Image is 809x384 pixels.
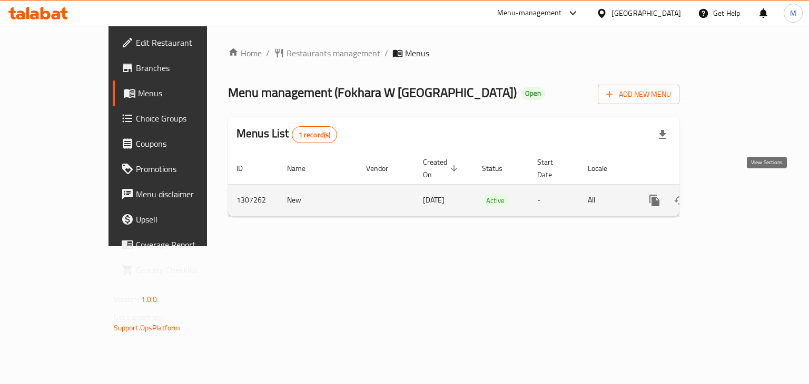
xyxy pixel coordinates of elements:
span: 1 record(s) [292,130,337,140]
li: / [384,47,388,59]
button: Change Status [667,188,693,213]
a: Restaurants management [274,47,380,59]
a: Coupons [113,131,244,156]
span: Edit Restaurant [136,36,235,49]
a: Menu disclaimer [113,181,244,207]
span: [DATE] [423,193,445,207]
span: Vendor [366,162,402,175]
span: Status [482,162,516,175]
a: Edit Restaurant [113,30,244,55]
div: Total records count [292,126,338,143]
td: - [529,184,579,216]
span: Coupons [136,137,235,150]
span: Menus [138,87,235,99]
span: Active [482,195,509,207]
a: Branches [113,55,244,80]
td: New [279,184,358,216]
button: more [642,188,667,213]
span: Choice Groups [136,112,235,125]
a: Upsell [113,207,244,232]
span: Locale [588,162,621,175]
span: Restaurants management [287,47,380,59]
span: ID [236,162,256,175]
span: Name [287,162,319,175]
span: Start Date [537,156,567,181]
span: Menus [405,47,429,59]
span: Add New Menu [606,88,671,101]
span: Coverage Report [136,238,235,251]
a: Home [228,47,262,59]
a: Choice Groups [113,106,244,131]
span: 1.0.0 [141,292,157,306]
span: Get support on: [114,310,162,324]
div: Export file [650,122,675,147]
span: Menu management ( Fokhara W [GEOGRAPHIC_DATA] ) [228,80,517,104]
table: enhanced table [228,153,752,217]
a: Menus [113,80,244,106]
li: / [266,47,270,59]
a: Promotions [113,156,244,181]
span: Open [521,89,545,98]
nav: breadcrumb [228,47,679,59]
span: Upsell [136,213,235,226]
span: Grocery Checklist [136,264,235,276]
td: 1307262 [228,184,279,216]
span: Created On [423,156,461,181]
div: Open [521,87,545,100]
div: Menu-management [497,7,562,19]
div: [GEOGRAPHIC_DATA] [611,7,681,19]
h2: Menus List [236,126,337,143]
span: Menu disclaimer [136,188,235,200]
th: Actions [634,153,752,185]
span: M [790,7,796,19]
a: Grocery Checklist [113,257,244,282]
a: Support.OpsPlatform [114,321,181,335]
span: Branches [136,62,235,74]
div: Active [482,194,509,207]
span: Promotions [136,163,235,175]
a: Coverage Report [113,232,244,257]
span: Version: [114,292,140,306]
td: All [579,184,634,216]
button: Add New Menu [598,85,679,104]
